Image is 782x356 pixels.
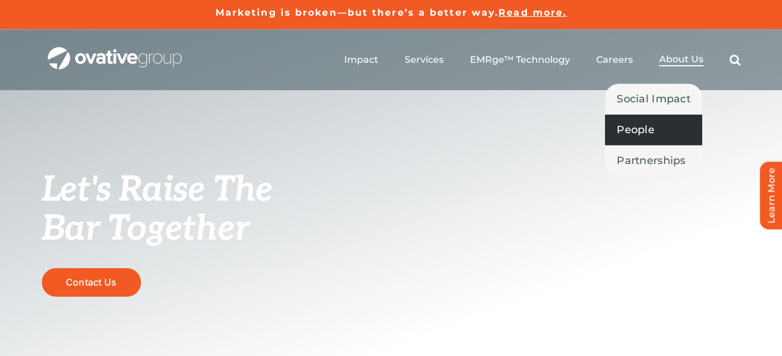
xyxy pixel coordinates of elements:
a: Contact Us [42,268,141,297]
a: Careers [596,54,633,66]
a: Social Impact [605,84,702,114]
span: Social Impact [617,91,691,107]
a: Search [730,54,741,66]
span: Partnerships [617,152,685,169]
a: Marketing is broken—but there’s a better way. [215,7,499,18]
nav: Menu [344,41,741,79]
a: Read more. [498,7,567,18]
span: People [617,122,654,138]
a: About Us [659,54,703,66]
span: Bar Together [42,208,249,250]
span: About Us [659,54,703,65]
span: Let's Raise The [42,169,273,211]
a: OG_Full_horizontal_WHT [48,46,182,57]
span: Contact Us [66,277,116,288]
a: Services [405,54,444,66]
a: EMRge™ Technology [470,54,570,66]
a: Partnerships [605,145,702,176]
a: People [605,115,702,145]
a: Impact [344,54,378,66]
